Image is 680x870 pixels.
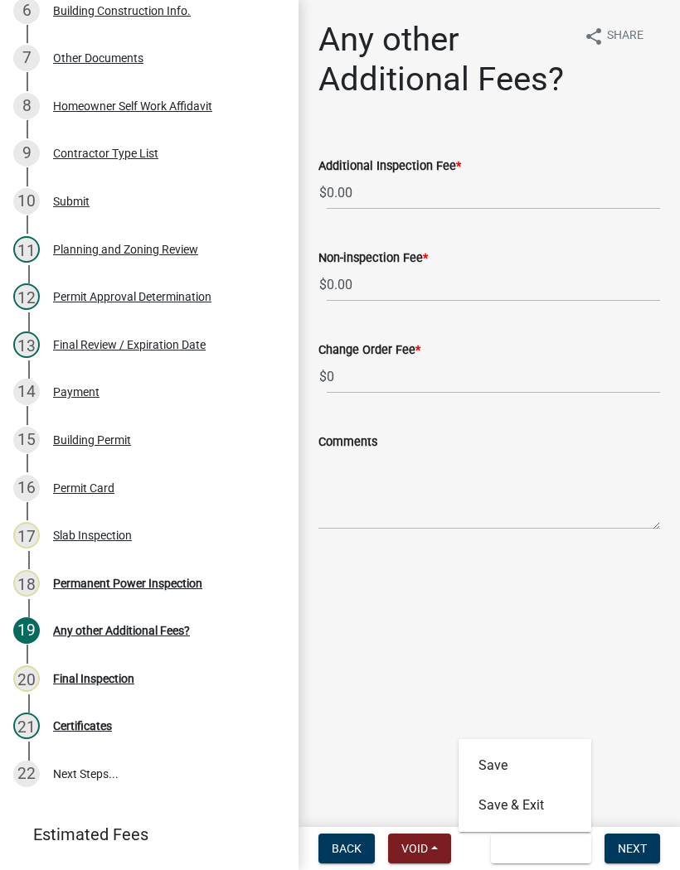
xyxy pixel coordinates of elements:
[53,244,198,255] div: Planning and Zoning Review
[318,345,420,356] label: Change Order Fee
[13,331,40,358] div: 13
[13,665,40,692] div: 20
[571,20,657,52] button: shareShare
[13,379,40,405] div: 14
[318,437,377,448] label: Comments
[53,386,100,398] div: Payment
[605,834,660,863] button: Next
[53,720,112,732] div: Certificates
[318,176,328,210] span: $
[459,739,591,832] div: Save & Exit
[13,761,40,787] div: 22
[53,529,132,541] div: Slab Inspection
[318,268,328,302] span: $
[318,253,428,264] label: Non-inspection Fee
[53,339,206,350] div: Final Review / Expiration Date
[53,482,114,494] div: Permit Card
[318,161,461,172] label: Additional Inspection Fee
[13,818,272,851] a: Estimated Fees
[13,283,40,310] div: 12
[53,291,211,302] div: Permit Approval Determination
[13,140,40,167] div: 9
[491,834,591,863] button: Save & Exit
[13,93,40,119] div: 8
[53,625,190,636] div: Any other Additional Fees?
[13,45,40,71] div: 7
[13,617,40,644] div: 19
[13,236,40,263] div: 11
[13,427,40,453] div: 15
[53,100,212,112] div: Homeowner Self Work Affidavit
[318,834,375,863] button: Back
[13,475,40,501] div: 16
[584,27,604,46] i: share
[13,570,40,597] div: 18
[53,147,158,159] div: Contractor Type List
[318,20,571,99] h1: Any other Additional Fees?
[318,360,328,394] span: $
[53,52,143,64] div: Other Documents
[459,746,591,785] button: Save
[53,673,134,684] div: Final Inspection
[607,27,644,46] span: Share
[13,188,40,215] div: 10
[618,842,647,855] span: Next
[13,522,40,549] div: 17
[13,713,40,739] div: 21
[504,842,568,855] span: Save & Exit
[459,785,591,825] button: Save & Exit
[53,578,202,589] div: Permanent Power Inspection
[332,842,362,855] span: Back
[53,5,191,17] div: Building Construction Info.
[388,834,451,863] button: Void
[53,196,90,207] div: Submit
[401,842,428,855] span: Void
[53,434,131,446] div: Building Permit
